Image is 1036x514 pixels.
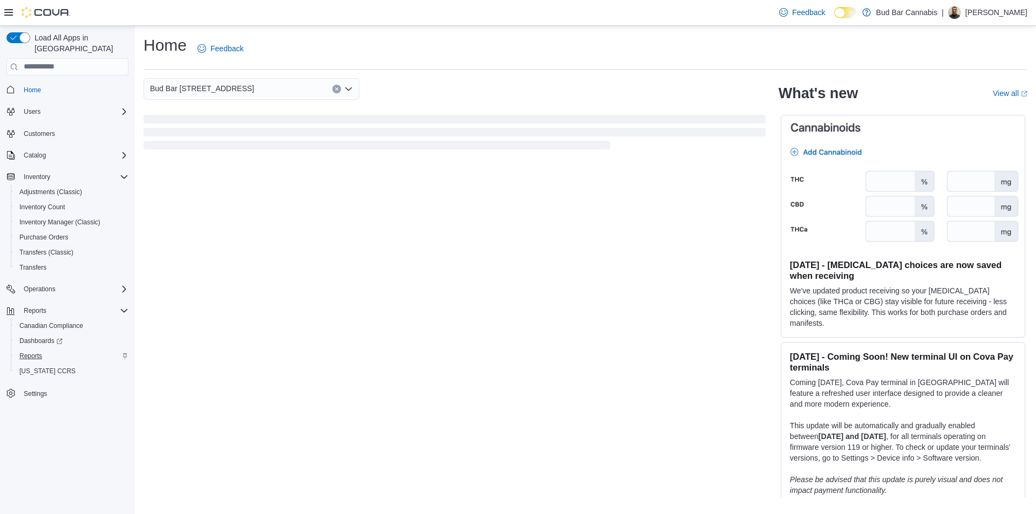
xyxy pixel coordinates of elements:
[15,186,86,198] a: Adjustments (Classic)
[2,169,133,184] button: Inventory
[24,129,55,138] span: Customers
[19,105,45,118] button: Users
[15,319,128,332] span: Canadian Compliance
[834,7,857,18] input: Dark Mode
[11,348,133,364] button: Reports
[15,365,80,378] a: [US_STATE] CCRS
[15,201,70,214] a: Inventory Count
[19,188,82,196] span: Adjustments (Classic)
[19,84,45,97] a: Home
[15,246,128,259] span: Transfers (Classic)
[15,319,87,332] a: Canadian Compliance
[19,203,65,211] span: Inventory Count
[19,170,54,183] button: Inventory
[22,7,70,18] img: Cova
[19,218,100,227] span: Inventory Manager (Classic)
[24,306,46,315] span: Reports
[11,230,133,245] button: Purchase Orders
[15,349,46,362] a: Reports
[19,127,59,140] a: Customers
[24,151,46,160] span: Catalog
[15,334,128,347] span: Dashboards
[19,304,128,317] span: Reports
[948,6,961,19] div: Eric C
[15,201,128,214] span: Inventory Count
[24,285,56,293] span: Operations
[2,126,133,141] button: Customers
[2,282,133,297] button: Operations
[15,216,105,229] a: Inventory Manager (Classic)
[11,364,133,379] button: [US_STATE] CCRS
[6,78,128,429] nav: Complex example
[993,89,1027,98] a: View allExternal link
[144,35,187,56] h1: Home
[876,6,938,19] p: Bud Bar Cannabis
[19,337,63,345] span: Dashboards
[2,148,133,163] button: Catalog
[332,85,341,93] button: Clear input
[819,432,886,441] strong: [DATE] and [DATE]
[24,173,50,181] span: Inventory
[144,117,766,152] span: Loading
[344,85,353,93] button: Open list of options
[19,283,60,296] button: Operations
[11,245,133,260] button: Transfers (Classic)
[15,365,128,378] span: Washington CCRS
[1021,91,1027,97] svg: External link
[24,389,47,398] span: Settings
[19,149,50,162] button: Catalog
[30,32,128,54] span: Load All Apps in [GEOGRAPHIC_DATA]
[19,83,128,97] span: Home
[19,248,73,257] span: Transfers (Classic)
[19,321,83,330] span: Canadian Compliance
[11,215,133,230] button: Inventory Manager (Classic)
[11,260,133,275] button: Transfers
[2,82,133,98] button: Home
[15,216,128,229] span: Inventory Manager (Classic)
[792,7,825,18] span: Feedback
[150,82,254,95] span: Bud Bar [STREET_ADDRESS]
[15,349,128,362] span: Reports
[19,233,69,242] span: Purchase Orders
[19,105,128,118] span: Users
[11,184,133,200] button: Adjustments (Classic)
[15,231,73,244] a: Purchase Orders
[15,261,51,274] a: Transfers
[19,367,76,375] span: [US_STATE] CCRS
[11,333,133,348] a: Dashboards
[15,231,128,244] span: Purchase Orders
[15,261,128,274] span: Transfers
[19,149,128,162] span: Catalog
[11,318,133,333] button: Canadian Compliance
[2,104,133,119] button: Users
[19,386,128,400] span: Settings
[790,475,1003,495] em: Please be advised that this update is purely visual and does not impact payment functionality.
[790,420,1016,463] p: This update will be automatically and gradually enabled between , for all terminals operating on ...
[210,43,243,54] span: Feedback
[11,200,133,215] button: Inventory Count
[24,86,41,94] span: Home
[19,352,42,360] span: Reports
[19,283,128,296] span: Operations
[790,285,1016,328] p: We've updated product receiving so your [MEDICAL_DATA] choices (like THCa or CBG) stay visible fo...
[19,170,128,183] span: Inventory
[19,263,46,272] span: Transfers
[790,351,1016,373] h3: [DATE] - Coming Soon! New terminal UI on Cova Pay terminals
[24,107,40,116] span: Users
[19,127,128,140] span: Customers
[193,38,248,59] a: Feedback
[790,259,1016,281] h3: [DATE] - [MEDICAL_DATA] choices are now saved when receiving
[790,377,1016,409] p: Coming [DATE], Cova Pay terminal in [GEOGRAPHIC_DATA] will feature a refreshed user interface des...
[19,304,51,317] button: Reports
[965,6,1027,19] p: [PERSON_NAME]
[19,387,51,400] a: Settings
[15,334,67,347] a: Dashboards
[15,246,78,259] a: Transfers (Classic)
[834,18,835,19] span: Dark Mode
[775,2,829,23] a: Feedback
[15,186,128,198] span: Adjustments (Classic)
[942,6,944,19] p: |
[2,303,133,318] button: Reports
[779,85,858,102] h2: What's new
[2,385,133,401] button: Settings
